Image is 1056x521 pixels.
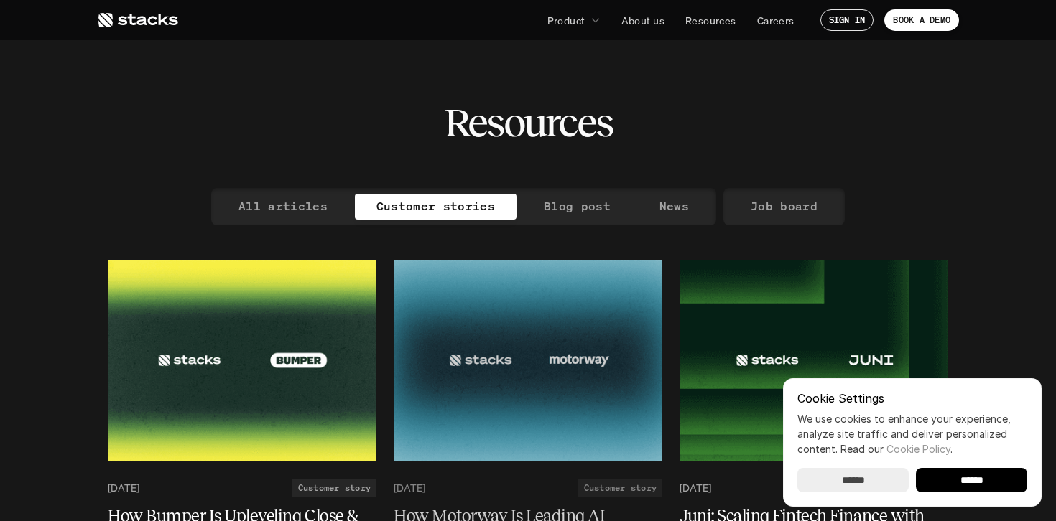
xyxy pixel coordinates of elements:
[677,7,745,33] a: Resources
[108,482,139,494] p: [DATE]
[893,15,950,25] p: BOOK A DEMO
[444,100,613,145] h2: Resources
[757,13,795,28] p: Careers
[108,479,376,497] a: [DATE]Customer story
[659,196,689,217] p: News
[613,7,673,33] a: About us
[238,196,328,217] p: All articles
[547,13,585,28] p: Product
[685,13,736,28] p: Resources
[584,483,657,493] h2: Customer story
[797,393,1027,404] p: Cookie Settings
[544,196,611,217] p: Blog post
[621,13,664,28] p: About us
[355,194,517,220] a: Customer stories
[638,194,710,220] a: News
[797,411,1027,456] p: We use cookies to enhance your experience, analyze site traffic and deliver personalized content.
[217,194,349,220] a: All articles
[751,196,818,217] p: Job board
[522,194,632,220] a: Blog post
[680,482,711,494] p: [DATE]
[394,482,425,494] p: [DATE]
[829,15,866,25] p: SIGN IN
[376,196,495,217] p: Customer stories
[884,9,959,31] a: BOOK A DEMO
[820,9,874,31] a: SIGN IN
[729,194,839,220] a: Job board
[680,260,948,461] img: Teal Flower
[840,443,953,455] span: Read our .
[749,7,803,33] a: Careers
[886,443,950,455] a: Cookie Policy
[298,483,371,493] h2: Customer story
[680,479,948,497] a: [DATE]Customer story
[394,479,662,497] a: [DATE]Customer story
